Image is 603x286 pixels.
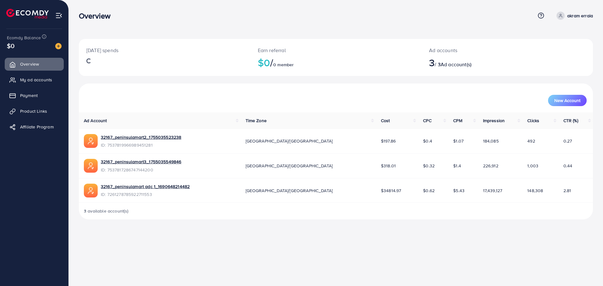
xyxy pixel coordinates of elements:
[20,92,38,99] span: Payment
[453,163,461,169] span: $1.4
[270,55,273,70] span: /
[84,208,129,214] span: 3 available account(s)
[429,46,542,54] p: Ad accounts
[563,138,572,144] span: 0.27
[101,183,190,190] a: 32167_peninsulamart adc 1_1690648214482
[554,12,593,20] a: akram erraia
[5,121,64,133] a: Affiliate Program
[453,117,462,124] span: CPM
[381,117,390,124] span: Cost
[79,11,116,20] h3: Overview
[84,159,98,173] img: ic-ads-acc.e4c84228.svg
[273,62,294,68] span: 0 member
[423,138,432,144] span: $0.4
[548,95,587,106] button: New Account
[246,163,333,169] span: [GEOGRAPHIC_DATA]/[GEOGRAPHIC_DATA]
[483,187,503,194] span: 17,439,127
[381,187,401,194] span: $34814.97
[5,58,64,70] a: Overview
[7,35,41,41] span: Ecomdy Balance
[554,98,580,103] span: New Account
[246,117,267,124] span: Time Zone
[423,117,431,124] span: CPC
[101,134,181,140] a: 32167_peninsulamart2_1755035523238
[527,187,543,194] span: 148,308
[527,138,535,144] span: 492
[567,12,593,19] p: akram erraia
[563,187,571,194] span: 2.81
[381,138,396,144] span: $197.86
[246,138,333,144] span: [GEOGRAPHIC_DATA]/[GEOGRAPHIC_DATA]
[20,124,54,130] span: Affiliate Program
[563,117,578,124] span: CTR (%)
[258,57,414,68] h2: $0
[20,61,39,67] span: Overview
[483,117,505,124] span: Impression
[423,163,435,169] span: $0.32
[5,89,64,102] a: Payment
[453,138,464,144] span: $1.07
[441,61,471,68] span: Ad account(s)
[84,117,107,124] span: Ad Account
[6,9,49,19] img: logo
[483,138,499,144] span: 184,085
[55,43,62,49] img: image
[527,163,538,169] span: 1,003
[429,55,435,70] span: 3
[258,46,414,54] p: Earn referral
[429,57,542,68] h2: / 3
[20,77,52,83] span: My ad accounts
[5,73,64,86] a: My ad accounts
[563,163,573,169] span: 0.44
[453,187,464,194] span: $5.43
[423,187,435,194] span: $0.62
[381,163,396,169] span: $318.01
[101,159,181,165] a: 32167_peninsulamart3_1755035549846
[246,187,333,194] span: [GEOGRAPHIC_DATA]/[GEOGRAPHIC_DATA]
[483,163,498,169] span: 226,912
[5,105,64,117] a: Product Links
[20,108,47,114] span: Product Links
[86,46,243,54] p: [DATE] spends
[84,134,98,148] img: ic-ads-acc.e4c84228.svg
[101,167,181,173] span: ID: 7537817286747144200
[101,142,181,148] span: ID: 7537819966989451281
[55,12,62,19] img: menu
[527,117,539,124] span: Clicks
[84,184,98,197] img: ic-ads-acc.e4c84228.svg
[7,41,14,50] span: $0
[101,191,190,197] span: ID: 7261278785922711553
